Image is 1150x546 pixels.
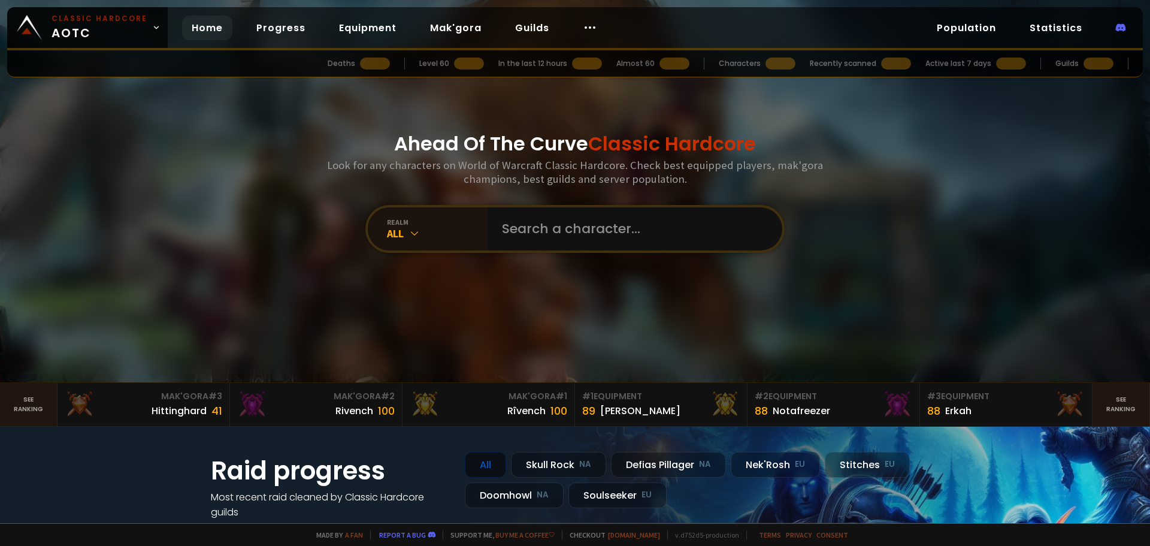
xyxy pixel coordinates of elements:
[378,403,395,419] div: 100
[443,530,555,539] span: Support me,
[237,390,395,403] div: Mak'Gora
[309,530,363,539] span: Made by
[495,530,555,539] a: Buy me a coffee
[927,390,1085,403] div: Equipment
[575,383,747,426] a: #1Equipment89[PERSON_NAME]
[1020,16,1092,40] a: Statistics
[506,16,559,40] a: Guilds
[1092,383,1150,426] a: Seeranking
[550,403,567,419] div: 100
[402,383,575,426] a: Mak'Gora#1Rîvench100
[927,403,940,419] div: 88
[230,383,402,426] a: Mak'Gora#2Rivench100
[616,58,655,69] div: Almost 60
[182,16,232,40] a: Home
[419,58,449,69] div: Level 60
[582,390,740,403] div: Equipment
[731,452,820,478] div: Nek'Rosh
[329,16,406,40] a: Equipment
[816,530,848,539] a: Consent
[582,403,595,419] div: 89
[387,227,488,240] div: All
[925,58,991,69] div: Active last 7 days
[611,452,726,478] div: Defias Pillager
[579,458,591,470] small: NA
[511,452,606,478] div: Skull Rock
[755,403,768,419] div: 88
[52,13,147,42] span: AOTC
[152,403,207,418] div: Hittinghard
[719,58,761,69] div: Characters
[65,390,222,403] div: Mak'Gora
[920,383,1092,426] a: #3Equipment88Erkah
[568,482,667,508] div: Soulseeker
[755,390,912,403] div: Equipment
[945,403,972,418] div: Erkah
[537,489,549,501] small: NA
[7,7,168,48] a: Classic HardcoreAOTC
[810,58,876,69] div: Recently scanned
[495,207,768,251] input: Search a character...
[335,403,373,418] div: Rivench
[759,530,781,539] a: Terms
[379,530,426,539] a: Report a bug
[211,490,450,520] h4: Most recent raid cleaned by Classic Hardcore guilds
[667,530,739,539] span: v. d752d5 - production
[247,16,315,40] a: Progress
[885,458,895,470] small: EU
[211,403,222,419] div: 41
[208,390,222,402] span: # 3
[927,16,1006,40] a: Population
[387,218,488,227] div: realm
[641,489,652,501] small: EU
[420,16,491,40] a: Mak'gora
[345,530,363,539] a: a fan
[562,530,660,539] span: Checkout
[608,530,660,539] a: [DOMAIN_NAME]
[381,390,395,402] span: # 2
[410,390,567,403] div: Mak'Gora
[699,458,711,470] small: NA
[927,390,941,402] span: # 3
[322,158,828,186] h3: Look for any characters on World of Warcraft Classic Hardcore. Check best equipped players, mak'g...
[556,390,567,402] span: # 1
[825,452,910,478] div: Stitches
[582,390,594,402] span: # 1
[211,520,289,534] a: See all progress
[588,130,756,157] span: Classic Hardcore
[795,458,805,470] small: EU
[328,58,355,69] div: Deaths
[1055,58,1079,69] div: Guilds
[755,390,768,402] span: # 2
[498,58,567,69] div: In the last 12 hours
[773,403,830,418] div: Notafreezer
[747,383,920,426] a: #2Equipment88Notafreezer
[57,383,230,426] a: Mak'Gora#3Hittinghard41
[465,482,564,508] div: Doomhowl
[786,530,812,539] a: Privacy
[211,452,450,490] h1: Raid progress
[465,452,506,478] div: All
[52,13,147,24] small: Classic Hardcore
[394,129,756,158] h1: Ahead Of The Curve
[507,403,546,418] div: Rîvench
[600,403,680,418] div: [PERSON_NAME]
